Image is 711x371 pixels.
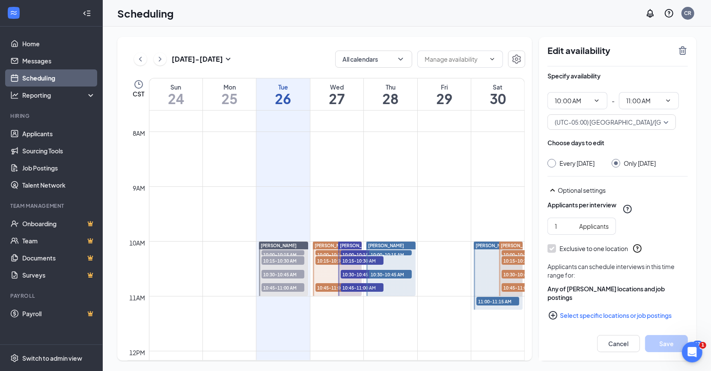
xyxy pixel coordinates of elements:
[156,54,164,64] svg: ChevronRight
[10,112,94,120] div: Hiring
[547,92,688,109] div: -
[471,91,524,106] h1: 30
[622,204,633,214] svg: QuestionInfo
[502,270,544,278] span: 10:30-10:45 AM
[489,56,496,63] svg: ChevronDown
[682,342,702,362] iframe: Intercom live chat
[133,90,144,98] span: CST
[203,78,256,110] a: August 25, 2025
[22,354,82,362] div: Switch to admin view
[476,243,512,248] span: [PERSON_NAME]
[136,54,145,64] svg: ChevronLeft
[22,266,95,284] a: SurveysCrown
[149,78,202,110] a: August 24, 2025
[579,221,609,231] div: Applicants
[548,310,558,320] svg: PlusCircle
[559,159,595,168] div: Every [DATE]
[341,270,384,278] span: 10:30-10:45 AM
[315,250,358,259] span: 10:00-10:15 AM
[134,53,147,66] button: ChevronLeft
[364,78,417,110] a: August 28, 2025
[418,78,471,110] a: August 29, 2025
[83,9,91,18] svg: Collapse
[341,250,384,259] span: 10:00-10:15 AM
[128,293,147,302] div: 11am
[131,129,147,138] div: 8am
[645,8,655,18] svg: Notifications
[547,45,672,56] h2: Edit availability
[340,243,376,248] span: [PERSON_NAME]
[547,138,604,147] div: Choose days to edit
[369,270,412,278] span: 10:30-10:45 AM
[547,200,616,209] div: Applicants per interview
[310,78,363,110] a: August 27, 2025
[502,250,544,259] span: 10:00-10:15 AM
[22,249,95,266] a: DocumentsCrown
[396,55,405,63] svg: ChevronDown
[368,243,404,248] span: [PERSON_NAME]
[508,51,525,68] button: Settings
[22,159,95,177] a: Job Postings
[149,91,202,106] h1: 24
[335,51,412,68] button: All calendarsChevronDown
[10,354,19,362] svg: Settings
[256,91,309,106] h1: 26
[502,256,544,265] span: 10:15-10:30 AM
[559,244,628,253] div: Exclusive to one location
[665,97,672,104] svg: ChevronDown
[117,6,174,21] h1: Scheduling
[547,185,688,195] div: Optional settings
[418,83,471,91] div: Fri
[10,292,94,299] div: Payroll
[547,262,688,279] div: Applicants can schedule interviews in this time range for:
[593,97,600,104] svg: ChevronDown
[149,83,202,91] div: Sun
[134,79,144,90] svg: Clock
[128,348,147,357] div: 12pm
[699,342,706,349] span: 1
[22,232,95,249] a: TeamCrown
[256,78,309,110] a: August 26, 2025
[501,243,537,248] span: [PERSON_NAME]
[476,297,519,305] span: 11:00-11:15 AM
[558,186,688,194] div: Optional settings
[418,91,471,106] h1: 29
[547,284,688,302] div: Any of [PERSON_NAME] locations and job postings
[22,305,95,322] a: PayrollCrown
[547,307,688,324] button: Select specific locations or job postingsPlusCircle
[203,91,256,106] h1: 25
[154,53,167,66] button: ChevronRight
[341,283,384,292] span: 10:45-11:00 AM
[10,91,19,99] svg: Analysis
[310,91,363,106] h1: 27
[471,83,524,91] div: Sat
[262,250,304,259] span: 10:00-10:15 AM
[310,83,363,91] div: Wed
[624,159,656,168] div: Only [DATE]
[664,8,674,18] svg: QuestionInfo
[364,91,417,106] h1: 28
[22,142,95,159] a: Sourcing Tools
[262,256,304,265] span: 10:15-10:30 AM
[315,243,351,248] span: [PERSON_NAME]
[262,283,304,292] span: 10:45-11:00 AM
[315,256,358,265] span: 10:15-10:30 AM
[364,83,417,91] div: Thu
[693,341,702,348] div: 17
[22,52,95,69] a: Messages
[256,83,309,91] div: Tue
[315,283,358,292] span: 10:45-11:00 AM
[9,9,18,17] svg: WorkstreamLogo
[10,202,94,209] div: Team Management
[425,54,485,64] input: Manage availability
[645,335,688,352] button: Save
[22,35,95,52] a: Home
[502,283,544,292] span: 10:45-11:00 AM
[678,45,688,56] svg: TrashOutline
[632,243,643,254] svg: QuestionInfo
[512,54,522,64] svg: Settings
[341,256,384,265] span: 10:15-10:30 AM
[547,185,558,195] svg: SmallChevronUp
[22,91,96,99] div: Reporting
